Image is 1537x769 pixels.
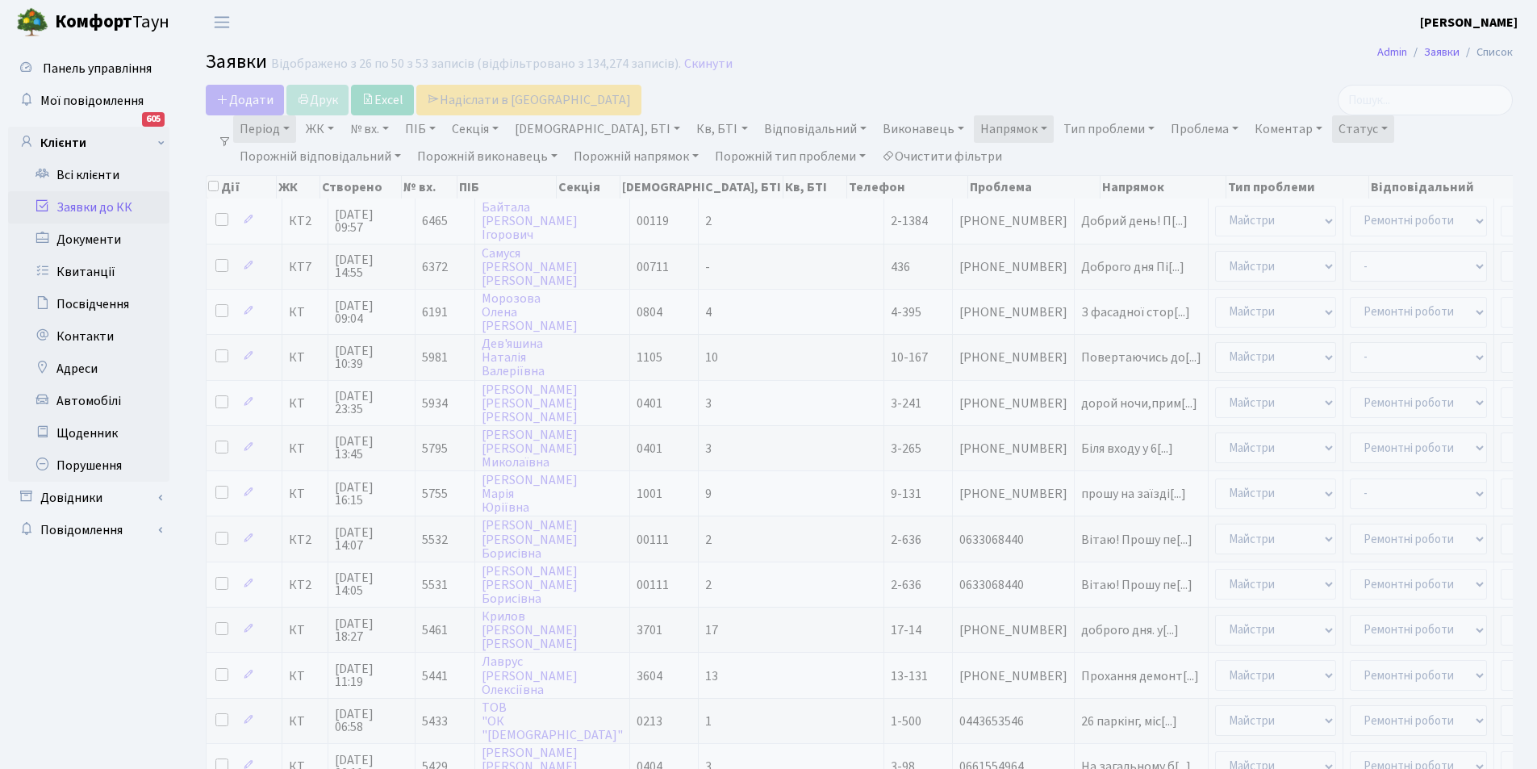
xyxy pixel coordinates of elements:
[959,533,1067,546] span: 0633068440
[335,617,408,643] span: [DATE] 18:27
[637,621,662,639] span: 3701
[422,531,448,549] span: 5532
[422,395,448,412] span: 5934
[1081,440,1173,458] span: Біля входу у 6[...]
[959,351,1067,364] span: [PHONE_NUMBER]
[959,215,1067,228] span: [PHONE_NUMBER]
[482,244,578,290] a: Самуся[PERSON_NAME][PERSON_NAME]
[216,91,274,109] span: Додати
[1081,667,1199,685] span: Прохання демонт[...]
[1332,115,1394,143] a: Статус
[289,579,321,591] span: КТ2
[891,485,921,503] span: 9-131
[637,395,662,412] span: 0401
[637,713,662,730] span: 0213
[402,176,458,199] th: № вх.
[8,191,169,224] a: Заявки до КК
[1081,713,1177,730] span: 26 паркінг, міс[...]
[289,670,321,683] span: КТ
[705,531,712,549] span: 2
[1377,44,1407,61] a: Admin
[422,349,448,366] span: 5981
[271,56,681,72] div: Відображено з 26 по 50 з 53 записів (відфільтровано з 134,274 записів).
[8,482,169,514] a: Довідники
[974,115,1054,143] a: Напрямок
[708,143,872,170] a: Порожній тип проблеми
[959,579,1067,591] span: 0633068440
[233,115,296,143] a: Період
[637,349,662,366] span: 1105
[705,713,712,730] span: 1
[637,258,669,276] span: 00711
[422,485,448,503] span: 5755
[705,395,712,412] span: 3
[891,395,921,412] span: 3-241
[1081,258,1184,276] span: Доброго дня Пі[...]
[705,667,718,685] span: 13
[206,48,267,76] span: Заявки
[482,335,545,380] a: Дев'яшинаНаталіяВалеріївна
[335,526,408,552] span: [DATE] 14:07
[891,667,928,685] span: 13-131
[202,9,242,36] button: Переключити навігацію
[567,143,705,170] a: Порожній напрямок
[482,426,578,471] a: [PERSON_NAME][PERSON_NAME]Миколаївна
[959,261,1067,274] span: [PHONE_NUMBER]
[16,6,48,39] img: logo.png
[344,115,395,143] a: № вх.
[422,303,448,321] span: 6191
[289,715,321,728] span: КТ
[8,449,169,482] a: Порушення
[299,115,340,143] a: ЖК
[968,176,1101,199] th: Проблема
[8,320,169,353] a: Контакти
[482,608,578,653] a: Крилов[PERSON_NAME][PERSON_NAME]
[959,715,1067,728] span: 0443653546
[289,624,321,637] span: КТ
[289,351,321,364] span: КТ
[422,440,448,458] span: 5795
[482,290,578,335] a: МорозоваОлена[PERSON_NAME]
[320,176,401,199] th: Створено
[335,571,408,597] span: [DATE] 14:05
[40,92,144,110] span: Мої повідомлення
[8,85,169,117] a: Мої повідомлення605
[1081,349,1201,366] span: Повертаючись до[...]
[1081,576,1192,594] span: Вітаю! Прошу пе[...]
[289,261,321,274] span: КТ7
[142,112,165,127] div: 605
[876,115,971,143] a: Виконавець
[289,397,321,410] span: КТ
[289,487,321,500] span: КТ
[8,417,169,449] a: Щоденник
[482,562,578,608] a: [PERSON_NAME][PERSON_NAME]Борисівна
[8,127,169,159] a: Клієнти
[43,60,152,77] span: Панель управління
[399,115,442,143] a: ПІБ
[1081,485,1186,503] span: прошу на заїзді[...]
[959,487,1067,500] span: [PHONE_NUMBER]
[335,390,408,416] span: [DATE] 23:35
[959,624,1067,637] span: [PHONE_NUMBER]
[705,621,718,639] span: 17
[1424,44,1460,61] a: Заявки
[206,85,284,115] a: Додати
[482,517,578,562] a: [PERSON_NAME][PERSON_NAME]Борисівна
[289,215,321,228] span: КТ2
[705,258,710,276] span: -
[1369,176,1514,199] th: Відповідальний
[637,212,669,230] span: 00119
[1226,176,1369,199] th: Тип проблеми
[55,9,169,36] span: Таун
[457,176,556,199] th: ПІБ
[482,699,623,744] a: ТОВ"ОК"[DEMOGRAPHIC_DATA]"
[557,176,620,199] th: Секція
[422,621,448,639] span: 5461
[482,381,578,426] a: [PERSON_NAME][PERSON_NAME][PERSON_NAME]
[1101,176,1226,199] th: Напрямок
[891,258,910,276] span: 436
[637,667,662,685] span: 3604
[758,115,873,143] a: Відповідальний
[8,288,169,320] a: Посвідчення
[482,654,578,699] a: Лаврус[PERSON_NAME]Олексіївна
